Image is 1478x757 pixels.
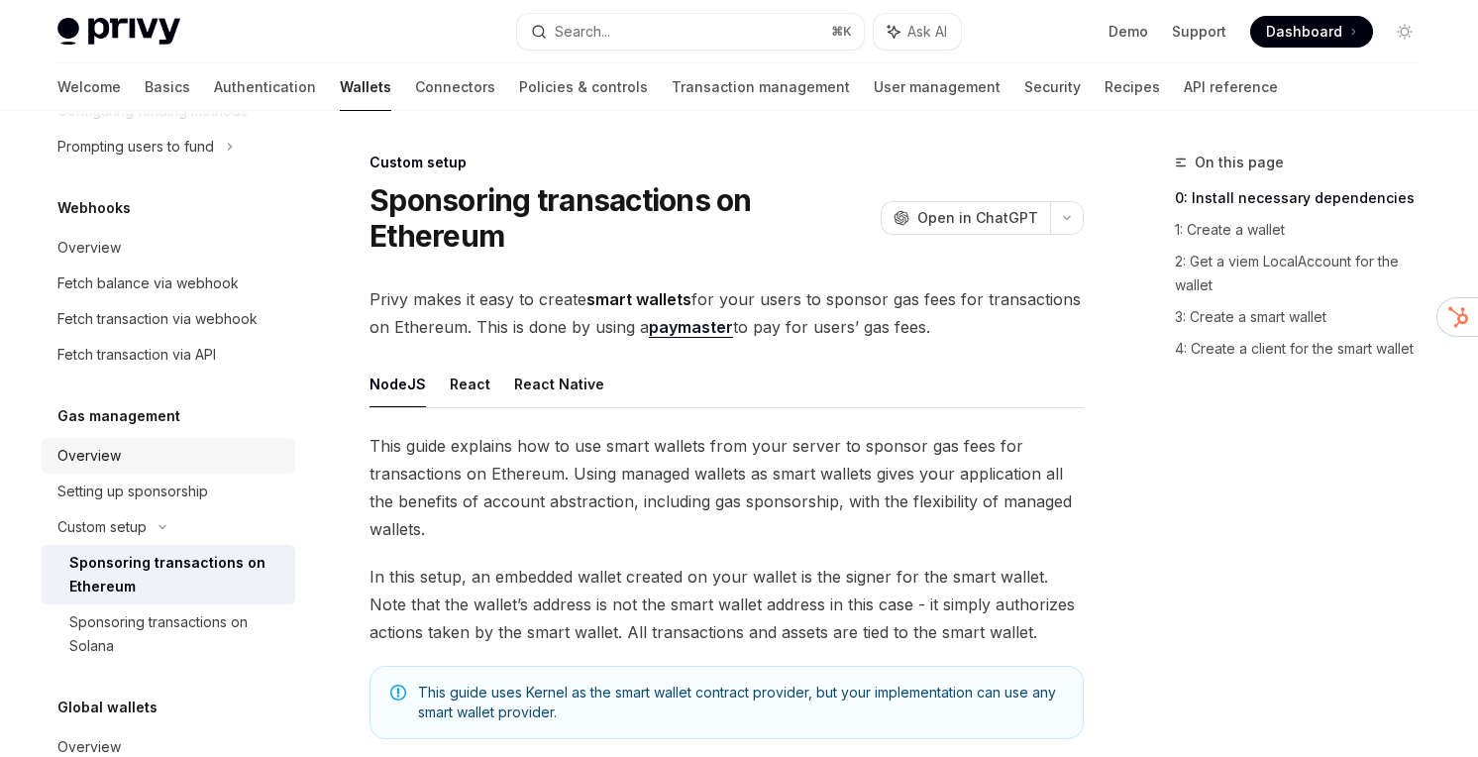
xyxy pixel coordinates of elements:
[57,196,131,220] h5: Webhooks
[57,515,147,539] div: Custom setup
[57,696,158,719] h5: Global wallets
[42,301,295,337] a: Fetch transaction via webhook
[42,604,295,664] a: Sponsoring transactions on Solana
[42,337,295,373] a: Fetch transaction via API
[369,361,426,407] button: NodeJS
[1175,333,1436,365] a: 4: Create a client for the smart wallet
[917,208,1038,228] span: Open in ChatGPT
[42,474,295,509] a: Setting up sponsorship
[214,63,316,111] a: Authentication
[555,20,610,44] div: Search...
[57,63,121,111] a: Welcome
[1105,63,1160,111] a: Recipes
[1024,63,1081,111] a: Security
[42,266,295,301] a: Fetch balance via webhook
[415,63,495,111] a: Connectors
[418,683,1063,722] span: This guide uses Kernel as the smart wallet contract provider, but your implementation can use any...
[517,14,864,50] button: Search...⌘K
[514,361,604,407] button: React Native
[369,432,1084,543] span: This guide explains how to use smart wallets from your server to sponsor gas fees for transaction...
[907,22,947,42] span: Ask AI
[881,201,1050,235] button: Open in ChatGPT
[1172,22,1226,42] a: Support
[369,182,873,254] h1: Sponsoring transactions on Ethereum
[450,361,490,407] button: React
[57,307,258,331] div: Fetch transaction via webhook
[57,135,214,159] div: Prompting users to fund
[57,343,216,367] div: Fetch transaction via API
[57,18,180,46] img: light logo
[57,236,121,260] div: Overview
[874,63,1001,111] a: User management
[1175,301,1436,333] a: 3: Create a smart wallet
[1195,151,1284,174] span: On this page
[369,563,1084,646] span: In this setup, an embedded wallet created on your wallet is the signer for the smart wallet. Note...
[1175,214,1436,246] a: 1: Create a wallet
[57,404,180,428] h5: Gas management
[369,153,1084,172] div: Custom setup
[69,551,283,598] div: Sponsoring transactions on Ethereum
[69,610,283,658] div: Sponsoring transactions on Solana
[57,480,208,503] div: Setting up sponsorship
[672,63,850,111] a: Transaction management
[340,63,391,111] a: Wallets
[1389,16,1421,48] button: Toggle dark mode
[874,14,961,50] button: Ask AI
[42,438,295,474] a: Overview
[831,24,852,40] span: ⌘ K
[1184,63,1278,111] a: API reference
[1175,246,1436,301] a: 2: Get a viem LocalAccount for the wallet
[57,271,239,295] div: Fetch balance via webhook
[369,285,1084,341] span: Privy makes it easy to create for your users to sponsor gas fees for transactions on Ethereum. Th...
[586,289,691,309] strong: smart wallets
[57,444,121,468] div: Overview
[145,63,190,111] a: Basics
[42,230,295,266] a: Overview
[1175,182,1436,214] a: 0: Install necessary dependencies
[1266,22,1342,42] span: Dashboard
[1108,22,1148,42] a: Demo
[42,545,295,604] a: Sponsoring transactions on Ethereum
[390,685,406,701] svg: Note
[649,317,733,338] a: paymaster
[1250,16,1373,48] a: Dashboard
[519,63,648,111] a: Policies & controls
